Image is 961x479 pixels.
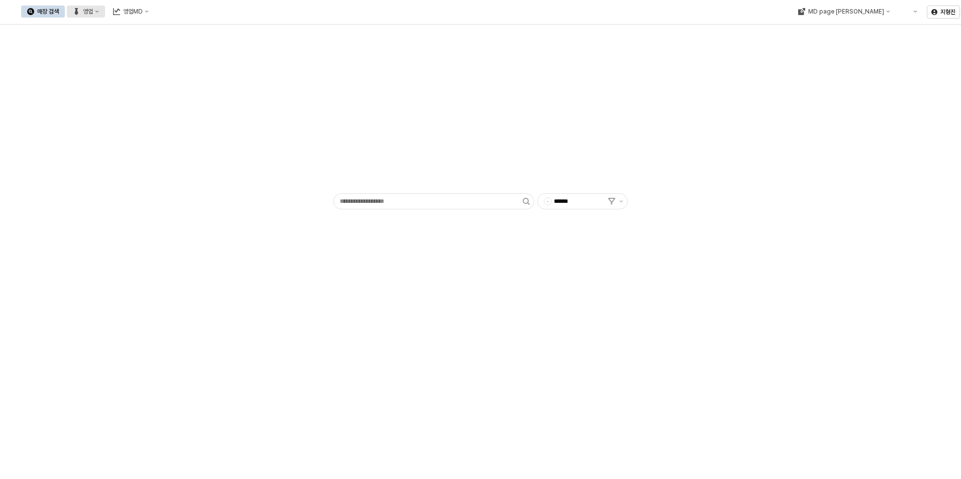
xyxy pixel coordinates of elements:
[792,6,896,18] button: MD page [PERSON_NAME]
[615,194,627,209] button: 제안 사항 표시
[940,8,955,16] p: 지형진
[927,6,960,19] button: 지형진
[808,8,884,15] div: MD page [PERSON_NAME]
[898,6,923,18] div: Menu item 6
[792,6,896,18] div: MD page 이동
[123,8,143,15] div: 영업MD
[544,198,551,205] span: -
[67,6,105,18] button: 영업
[83,8,93,15] div: 영업
[37,8,59,15] div: 매장 검색
[107,6,155,18] button: 영업MD
[21,6,65,18] button: 매장 검색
